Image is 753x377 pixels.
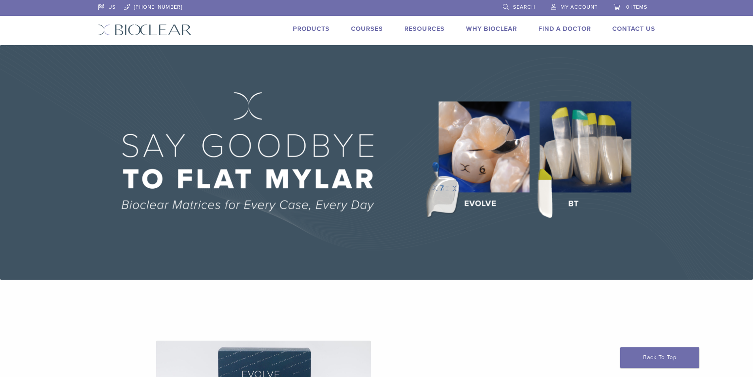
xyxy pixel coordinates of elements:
[626,4,647,10] span: 0 items
[538,25,591,33] a: Find A Doctor
[561,4,598,10] span: My Account
[620,347,699,368] a: Back To Top
[612,25,655,33] a: Contact Us
[351,25,383,33] a: Courses
[466,25,517,33] a: Why Bioclear
[293,25,330,33] a: Products
[513,4,535,10] span: Search
[404,25,445,33] a: Resources
[98,24,192,36] img: Bioclear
